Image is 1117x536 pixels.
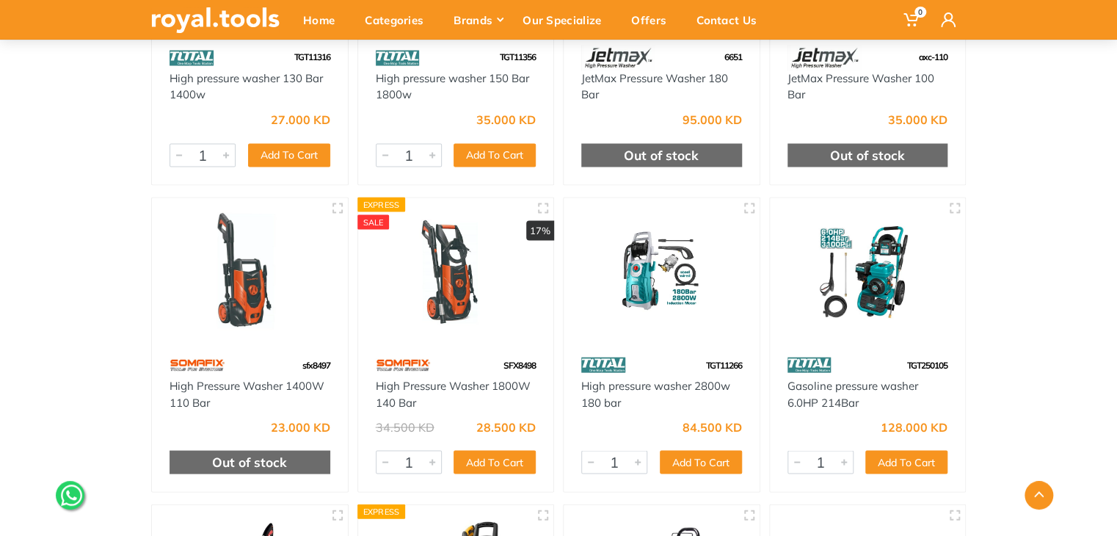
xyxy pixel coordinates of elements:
img: Royal Tools - High Pressure Washer 1400W 110 Bar [165,211,335,338]
img: royal.tools Logo [151,7,280,33]
button: Add To Cart [454,450,536,474]
div: Out of stock [787,143,948,167]
a: High pressure washer 2800w 180 bar [581,378,730,409]
div: Express [357,197,406,211]
img: Royal Tools - Gasoline pressure washer 6.0HP 214Bar [783,211,953,338]
span: axc-110 [919,51,947,62]
img: 86.webp [581,352,625,377]
img: Royal Tools - High pressure washer 2800w 180 bar [577,211,746,338]
button: Add To Cart [865,450,947,474]
img: Royal Tools - High Pressure Washer 1800W 140 Bar [371,211,541,338]
a: Gasoline pressure washer 6.0HP 214Bar [787,378,918,409]
span: 0 [914,7,926,18]
span: 6651 [724,51,742,62]
button: Add To Cart [454,143,536,167]
div: Express [357,504,406,518]
img: 60.webp [170,352,225,377]
div: Home [293,4,354,35]
div: 84.500 KD [683,421,742,432]
div: Our Specialize [512,4,621,35]
span: TGT11316 [294,51,330,62]
a: JetMax Pressure Washer 100 Bar [787,71,934,102]
div: 17% [526,220,554,241]
span: sfx8497 [302,359,330,370]
img: 107.webp [581,45,655,70]
div: 35.000 KD [476,114,536,126]
span: TGT11266 [706,359,742,370]
div: 34.500 KD [376,421,434,432]
a: High Pressure Washer 1400W 110 Bar [170,378,324,409]
div: Contact Us [686,4,776,35]
a: High Pressure Washer 1800W 140 Bar [376,378,531,409]
div: Out of stock [170,450,330,474]
button: Add To Cart [660,450,742,474]
img: 86.webp [170,45,214,70]
img: 86.webp [376,45,420,70]
button: Add To Cart [248,143,330,167]
span: TGT11356 [500,51,536,62]
a: High pressure washer 130 Bar 1400w [170,71,323,102]
span: SFX8498 [503,359,536,370]
img: 86.webp [787,352,832,377]
a: High pressure washer 150 Bar 1800w [376,71,529,102]
img: 107.webp [787,45,861,70]
div: Out of stock [581,143,742,167]
div: 128.000 KD [881,421,947,432]
div: Categories [354,4,443,35]
img: 60.webp [376,352,431,377]
div: 35.000 KD [888,114,947,126]
div: 27.000 KD [271,114,330,126]
div: 95.000 KD [683,114,742,126]
div: SALE [357,214,390,229]
a: JetMax Pressure Washer 180 Bar [581,71,728,102]
div: Brands [443,4,512,35]
div: Offers [621,4,686,35]
div: 23.000 KD [271,421,330,432]
span: TGT250105 [907,359,947,370]
div: 28.500 KD [476,421,536,432]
